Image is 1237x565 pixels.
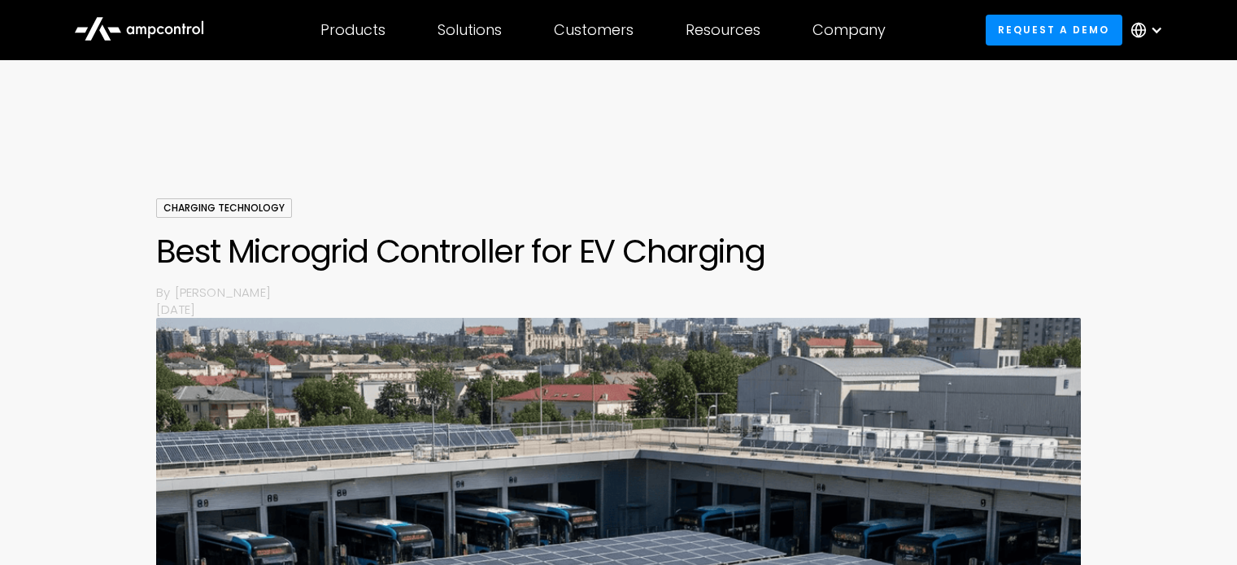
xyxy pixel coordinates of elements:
[686,21,760,39] div: Resources
[554,21,634,39] div: Customers
[156,232,1081,271] h1: Best Microgrid Controller for EV Charging
[986,15,1122,45] a: Request a demo
[320,21,385,39] div: Products
[438,21,502,39] div: Solutions
[812,21,886,39] div: Company
[156,284,174,301] p: By
[175,284,1081,301] p: [PERSON_NAME]
[156,301,1081,318] p: [DATE]
[156,198,292,218] div: Charging Technology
